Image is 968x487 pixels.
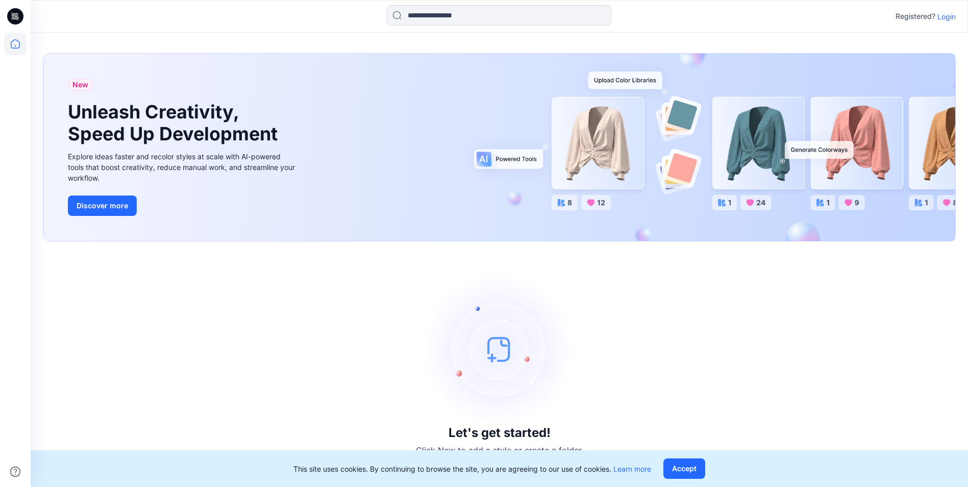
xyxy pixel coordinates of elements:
h1: Unleash Creativity, Speed Up Development [68,101,282,145]
a: Learn more [613,465,651,473]
a: Discover more [68,196,297,216]
button: Accept [663,458,705,479]
h3: Let's get started! [449,426,551,440]
img: empty-state-image.svg [423,273,576,426]
p: This site uses cookies. By continuing to browse the site, you are agreeing to our use of cookies. [293,464,651,474]
p: Login [937,11,956,22]
p: Click New to add a style or create a folder. [416,444,583,456]
button: Discover more [68,196,137,216]
span: New [72,79,88,91]
div: Explore ideas faster and recolor styles at scale with AI-powered tools that boost creativity, red... [68,151,297,183]
p: Registered? [896,10,935,22]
